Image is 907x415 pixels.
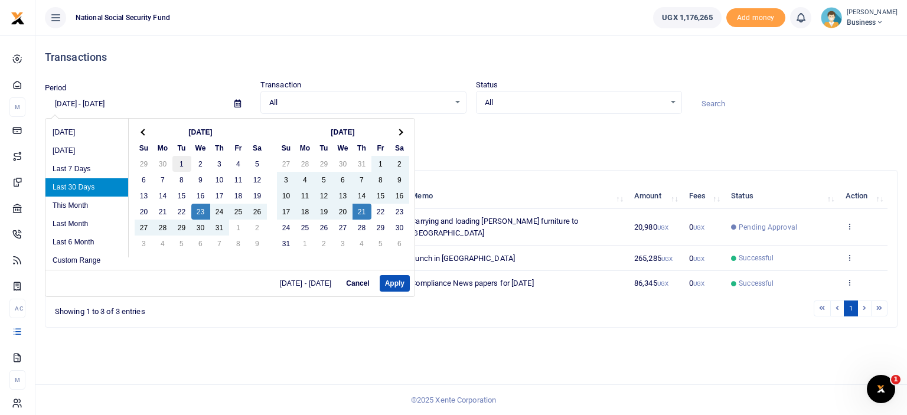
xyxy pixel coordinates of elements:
[210,220,229,236] td: 31
[45,197,128,215] li: This Month
[476,79,498,91] label: Status
[648,7,726,28] li: Wallet ballance
[371,204,390,220] td: 22
[821,7,842,28] img: profile-user
[9,370,25,390] li: M
[45,123,128,142] li: [DATE]
[682,184,724,209] th: Fees: activate to sort column ascending
[353,236,371,251] td: 4
[691,94,898,114] input: Search
[725,184,839,209] th: Status: activate to sort column ascending
[154,156,172,172] td: 30
[229,156,248,172] td: 4
[821,7,898,28] a: profile-user [PERSON_NAME] Business
[390,188,409,204] td: 16
[277,188,296,204] td: 10
[661,256,673,262] small: UGX
[45,94,225,114] input: select period
[334,188,353,204] td: 13
[172,236,191,251] td: 5
[296,204,315,220] td: 18
[135,204,154,220] td: 20
[210,236,229,251] td: 7
[135,140,154,156] th: Su
[11,13,25,22] a: logo-small logo-large logo-large
[334,156,353,172] td: 30
[296,236,315,251] td: 1
[172,220,191,236] td: 29
[739,253,774,263] span: Successful
[689,254,704,263] span: 0
[277,204,296,220] td: 17
[210,188,229,204] td: 17
[693,256,704,262] small: UGX
[315,236,334,251] td: 2
[154,172,172,188] td: 7
[154,236,172,251] td: 4
[191,140,210,156] th: We
[45,51,898,64] h4: Transactions
[726,8,785,28] span: Add money
[296,188,315,204] td: 11
[45,142,128,160] li: [DATE]
[71,12,175,23] span: National Social Security Fund
[45,178,128,197] li: Last 30 Days
[45,233,128,251] li: Last 6 Month
[739,222,797,233] span: Pending Approval
[847,17,898,28] span: Business
[9,97,25,117] li: M
[229,220,248,236] td: 1
[726,12,785,21] a: Add money
[891,375,901,384] span: 1
[260,79,301,91] label: Transaction
[634,223,668,231] span: 20,980
[657,280,668,287] small: UGX
[135,156,154,172] td: 29
[191,156,210,172] td: 2
[334,140,353,156] th: We
[191,172,210,188] td: 9
[371,236,390,251] td: 5
[277,172,296,188] td: 3
[296,156,315,172] td: 28
[229,236,248,251] td: 8
[45,251,128,270] li: Custom Range
[334,204,353,220] td: 20
[371,220,390,236] td: 29
[277,220,296,236] td: 24
[172,204,191,220] td: 22
[154,124,248,140] th: [DATE]
[248,188,267,204] td: 19
[689,279,704,287] span: 0
[248,236,267,251] td: 9
[390,172,409,188] td: 9
[45,215,128,233] li: Last Month
[154,204,172,220] td: 21
[277,156,296,172] td: 27
[229,140,248,156] th: Fr
[315,188,334,204] td: 12
[277,236,296,251] td: 31
[229,172,248,188] td: 11
[45,128,898,140] p: Download
[154,220,172,236] td: 28
[390,236,409,251] td: 6
[248,204,267,220] td: 26
[45,82,67,94] label: Period
[9,299,25,318] li: Ac
[634,279,668,287] span: 86,345
[693,224,704,231] small: UGX
[296,124,390,140] th: [DATE]
[315,204,334,220] td: 19
[371,188,390,204] td: 15
[280,280,337,287] span: [DATE] - [DATE]
[55,299,397,318] div: Showing 1 to 3 of 3 entries
[485,97,665,109] span: All
[726,8,785,28] li: Toup your wallet
[210,204,229,220] td: 24
[353,220,371,236] td: 28
[390,156,409,172] td: 2
[135,220,154,236] td: 27
[628,184,683,209] th: Amount: activate to sort column ascending
[353,140,371,156] th: Th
